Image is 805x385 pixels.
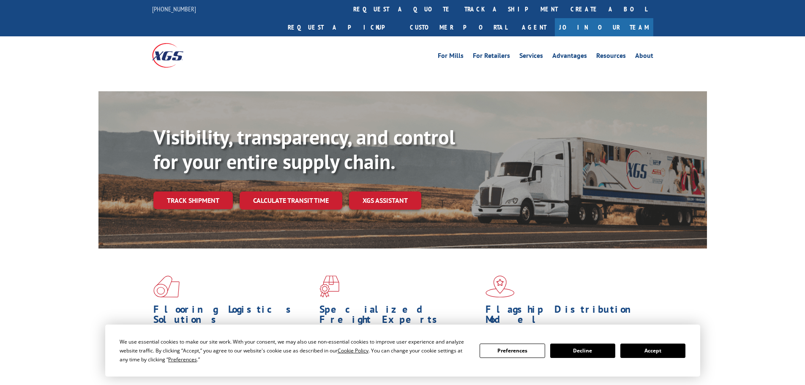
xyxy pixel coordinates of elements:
[438,52,464,62] a: For Mills
[338,347,368,354] span: Cookie Policy
[620,344,685,358] button: Accept
[153,124,455,175] b: Visibility, transparency, and control for your entire supply chain.
[555,18,653,36] a: Join Our Team
[552,52,587,62] a: Advantages
[349,191,421,210] a: XGS ASSISTANT
[513,18,555,36] a: Agent
[319,276,339,298] img: xgs-icon-focused-on-flooring-red
[153,191,233,209] a: Track shipment
[281,18,404,36] a: Request a pickup
[404,18,513,36] a: Customer Portal
[486,304,645,329] h1: Flagship Distribution Model
[635,52,653,62] a: About
[240,191,342,210] a: Calculate transit time
[550,344,615,358] button: Decline
[480,344,545,358] button: Preferences
[153,276,180,298] img: xgs-icon-total-supply-chain-intelligence-red
[473,52,510,62] a: For Retailers
[319,304,479,329] h1: Specialized Freight Experts
[105,325,700,377] div: Cookie Consent Prompt
[596,52,626,62] a: Resources
[168,356,197,363] span: Preferences
[153,304,313,329] h1: Flooring Logistics Solutions
[519,52,543,62] a: Services
[120,337,469,364] div: We use essential cookies to make our site work. With your consent, we may also use non-essential ...
[152,5,196,13] a: [PHONE_NUMBER]
[486,276,515,298] img: xgs-icon-flagship-distribution-model-red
